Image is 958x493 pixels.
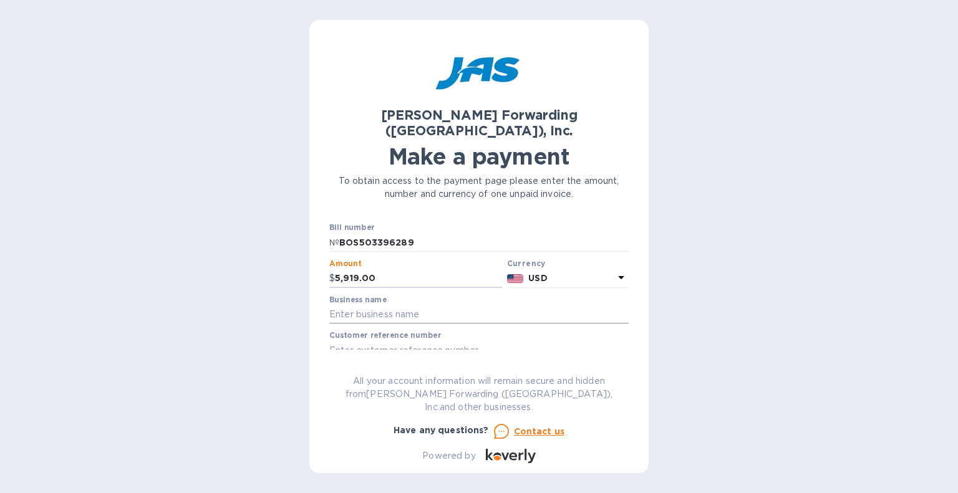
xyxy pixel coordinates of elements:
[329,143,629,170] h1: Make a payment
[329,305,629,324] input: Enter business name
[394,425,489,435] b: Have any questions?
[329,296,387,304] label: Business name
[335,269,502,288] input: 0.00
[329,332,441,340] label: Customer reference number
[329,375,629,414] p: All your account information will remain secure and hidden from [PERSON_NAME] Forwarding ([GEOGRA...
[329,175,629,201] p: To obtain access to the payment page please enter the amount, number and currency of one unpaid i...
[381,107,578,138] b: [PERSON_NAME] Forwarding ([GEOGRAPHIC_DATA]), Inc.
[329,260,361,267] label: Amount
[528,273,547,283] b: USD
[507,259,546,268] b: Currency
[329,224,374,232] label: Bill number
[339,233,629,252] input: Enter bill number
[329,236,339,249] p: №
[507,274,524,283] img: USD
[514,426,565,436] u: Contact us
[422,449,475,462] p: Powered by
[329,341,629,360] input: Enter customer reference number
[329,272,335,285] p: $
